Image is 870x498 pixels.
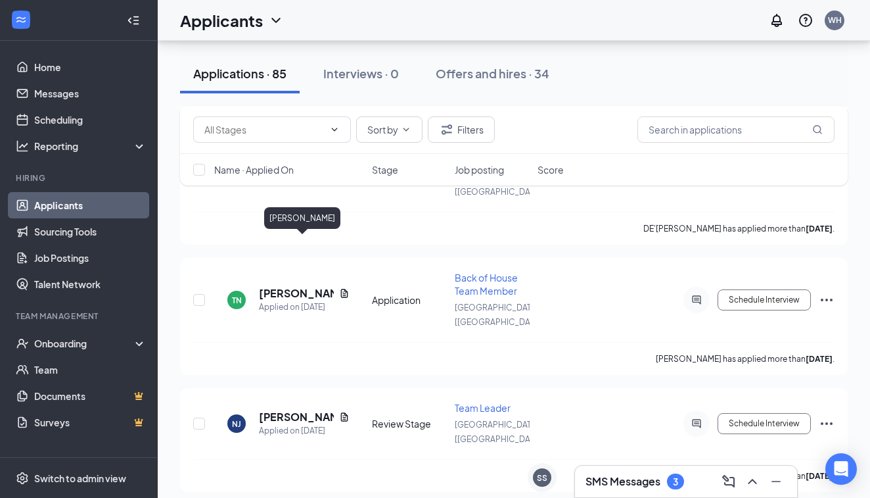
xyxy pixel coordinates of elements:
svg: UserCheck [16,337,29,350]
svg: Collapse [127,14,140,27]
button: ChevronUp [742,471,763,492]
h5: [PERSON_NAME] [259,410,334,424]
svg: Document [339,412,350,422]
div: Switch to admin view [34,472,126,485]
svg: Document [339,288,350,299]
svg: ChevronUp [744,474,760,489]
div: Application [372,293,447,307]
input: All Stages [204,122,324,137]
span: Team Leader [455,402,511,414]
span: [GEOGRAPHIC_DATA] [[GEOGRAPHIC_DATA]] [455,420,543,444]
a: SurveysCrown [34,409,147,436]
svg: QuestionInfo [798,12,813,28]
a: DocumentsCrown [34,383,147,409]
button: Schedule Interview [718,413,811,434]
svg: Minimize [768,474,784,489]
div: [PERSON_NAME] [264,207,340,229]
span: Stage [372,163,398,176]
span: Job posting [455,163,504,176]
b: [DATE] [806,224,833,234]
span: Sort by [367,125,398,134]
svg: ComposeMessage [721,474,737,489]
svg: Ellipses [819,292,835,308]
div: 3 [673,476,678,487]
div: Team Management [16,311,144,322]
svg: Filter [439,122,455,137]
svg: ChevronDown [268,12,284,28]
svg: ActiveChat [689,295,704,305]
div: WH [828,14,842,26]
b: [DATE] [806,471,833,481]
div: Review Stage [372,417,447,430]
div: Onboarding [34,337,135,350]
button: ComposeMessage [718,471,739,492]
svg: Ellipses [819,416,835,432]
button: Sort byChevronDown [356,116,423,143]
button: Minimize [766,471,787,492]
svg: ActiveChat [689,418,704,429]
div: Open Intercom Messenger [825,453,857,485]
svg: WorkstreamLogo [14,13,28,26]
input: Search in applications [637,116,835,143]
svg: Settings [16,472,29,485]
svg: ChevronDown [329,124,340,135]
span: [GEOGRAPHIC_DATA] [[GEOGRAPHIC_DATA]] [455,303,543,327]
span: Name · Applied On [214,163,294,176]
button: Filter Filters [428,116,495,143]
div: Offers and hires · 34 [436,65,549,82]
div: Interviews · 0 [323,65,399,82]
p: [PERSON_NAME] has applied more than . [656,353,835,364]
svg: Notifications [769,12,785,28]
svg: ChevronDown [401,124,411,135]
a: Home [34,54,147,80]
div: Applied on [DATE] [259,301,350,314]
div: Applications · 85 [193,65,286,82]
span: Back of House Team Member [455,272,518,297]
a: Scheduling [34,107,147,133]
div: Hiring [16,172,144,184]
a: Job Postings [34,245,147,271]
a: Sourcing Tools [34,218,147,245]
p: DE'[PERSON_NAME] has applied more than . [643,223,835,234]
button: Schedule Interview [718,289,811,311]
a: Talent Network [34,271,147,297]
span: Score [538,163,564,176]
a: Applicants [34,192,147,218]
b: [DATE] [806,354,833,364]
h3: SMS Messages [585,474,660,489]
div: TN [232,295,242,306]
div: NJ [232,418,241,430]
div: Applied on [DATE] [259,424,350,437]
svg: Analysis [16,139,29,153]
a: Messages [34,80,147,107]
a: Team [34,357,147,383]
div: Reporting [34,139,147,153]
div: SS [537,472,547,484]
svg: MagnifyingGlass [812,124,823,135]
h1: Applicants [180,9,263,32]
h5: [PERSON_NAME] [259,286,334,301]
